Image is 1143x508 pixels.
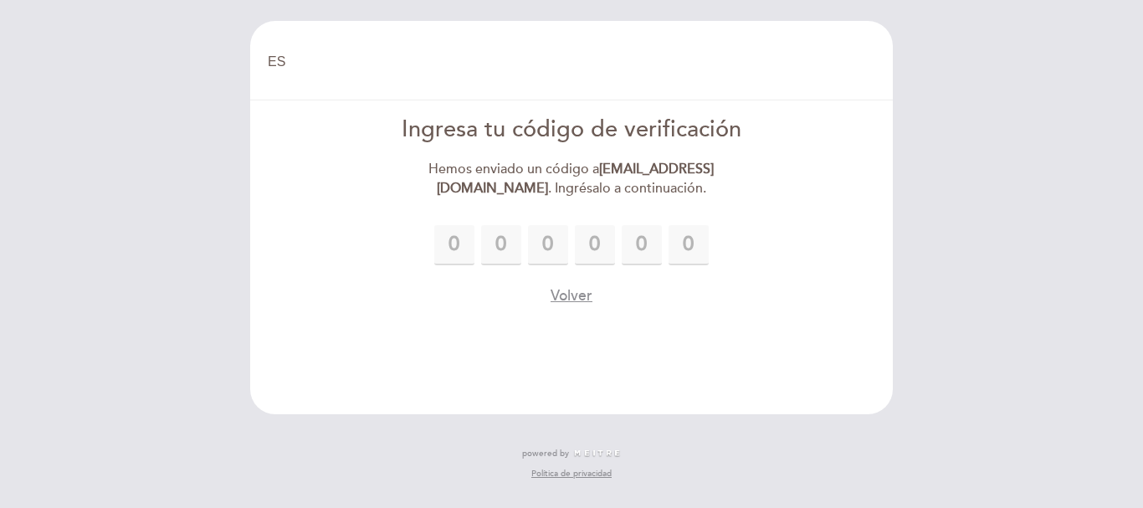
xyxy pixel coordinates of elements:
div: Hemos enviado un código a . Ingrésalo a continuación. [380,160,764,198]
a: Política de privacidad [531,468,612,480]
a: powered by [522,448,621,459]
img: MEITRE [573,449,621,458]
input: 0 [528,225,568,265]
span: powered by [522,448,569,459]
input: 0 [575,225,615,265]
strong: [EMAIL_ADDRESS][DOMAIN_NAME] [437,161,715,197]
input: 0 [669,225,709,265]
input: 0 [434,225,474,265]
input: 0 [481,225,521,265]
input: 0 [622,225,662,265]
button: Volver [551,285,592,306]
div: Ingresa tu código de verificación [380,114,764,146]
